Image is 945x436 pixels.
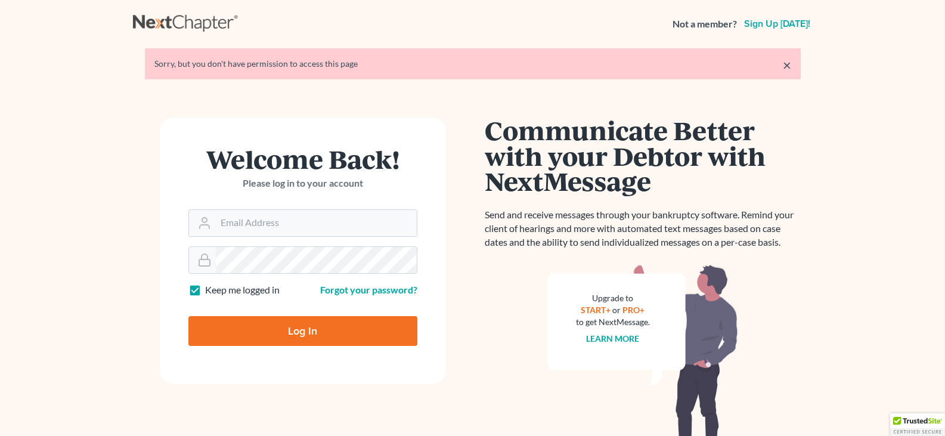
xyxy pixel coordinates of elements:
div: Upgrade to [576,292,650,304]
a: Forgot your password? [320,284,417,295]
a: Sign up [DATE]! [742,19,813,29]
h1: Welcome Back! [188,146,417,172]
p: Send and receive messages through your bankruptcy software. Remind your client of hearings and mo... [485,208,801,249]
div: TrustedSite Certified [890,413,945,436]
input: Email Address [216,210,417,236]
div: Sorry, but you don't have permission to access this page [154,58,791,70]
span: or [612,305,621,315]
div: to get NextMessage. [576,316,650,328]
input: Log In [188,316,417,346]
a: START+ [581,305,611,315]
strong: Not a member? [673,17,737,31]
a: × [783,58,791,72]
a: Learn more [586,333,639,344]
h1: Communicate Better with your Debtor with NextMessage [485,117,801,194]
a: PRO+ [622,305,645,315]
label: Keep me logged in [205,283,280,297]
p: Please log in to your account [188,177,417,190]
